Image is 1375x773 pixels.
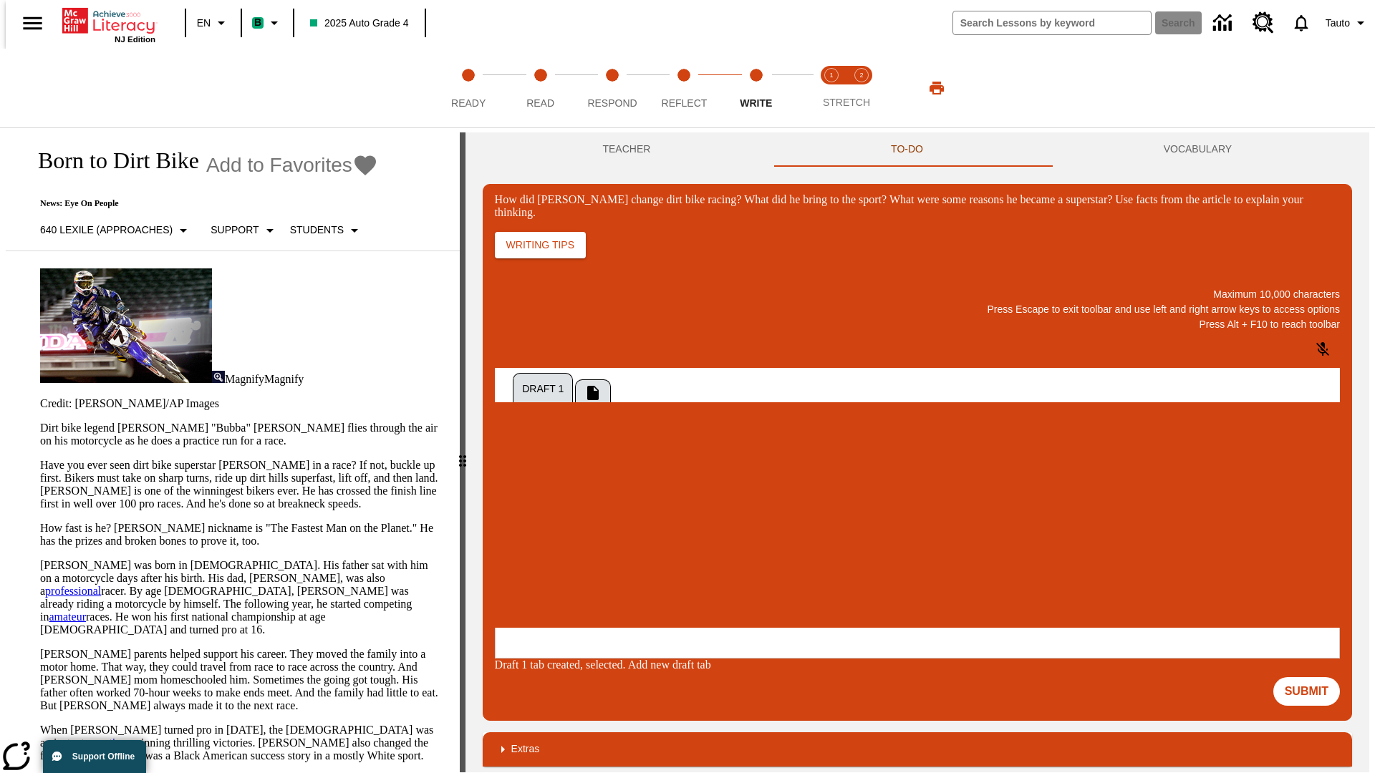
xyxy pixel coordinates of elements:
[526,97,554,109] span: Read
[211,223,259,238] p: Support
[511,742,540,757] p: Extras
[11,2,54,44] button: Open side menu
[6,11,209,37] body: How did Stewart change dirt bike racing? What did he bring to the sport? What were some reasons h...
[1283,4,1320,42] a: Notifications
[1326,16,1350,31] span: Tauto
[190,10,236,36] button: Language: EN, Select a language
[1244,4,1283,42] a: Resource Center, Will open in new tab
[6,11,209,37] p: One change [PERSON_NAME] brought to dirt bike racing was…
[40,459,443,510] p: Have you ever seen dirt bike superstar [PERSON_NAME] in a race? If not, buckle up first. Bikers m...
[771,132,1043,167] button: TO-DO
[310,16,409,31] span: 2025 Auto Grade 4
[205,218,284,243] button: Scaffolds, Support
[715,49,798,127] button: Write step 5 of 5
[246,10,289,36] button: Boost Class color is mint green. Change class color
[40,559,443,636] p: [PERSON_NAME] was born in [DEMOGRAPHIC_DATA]. His father sat with him on a motorcycle days after ...
[483,732,1352,767] div: Extras
[43,740,146,773] button: Support Offline
[460,132,465,772] div: Press Enter or Spacebar and then press right and left arrow keys to move the slider
[427,49,510,127] button: Ready step 1 of 5
[40,223,173,238] p: 640 Lexile (Approaches)
[511,368,1298,406] div: Tab Group
[662,97,708,109] span: Reflect
[740,97,772,109] span: Write
[465,132,1369,772] div: activity
[571,49,654,127] button: Respond step 3 of 5
[495,658,1340,671] div: Draft 1 tab created, selected. Add new draft tab
[40,397,443,410] p: Credit: [PERSON_NAME]/AP Images
[495,302,1340,317] p: Press Escape to exit toolbar and use left and right arrow keys to access options
[72,752,135,762] span: Support Offline
[811,49,852,127] button: Stretch Read step 1 of 2
[495,232,586,258] button: Writing Tips
[197,16,211,31] span: EN
[575,379,611,406] button: Add New Draft
[40,648,443,712] p: [PERSON_NAME] parents helped support his career. They moved the family into a motor home. That wa...
[34,218,198,243] button: Select Lexile, 640 Lexile (Approaches)
[829,72,833,79] text: 1
[23,147,199,174] h1: Born to Dirt Bike
[225,373,264,385] span: Magnify
[40,268,212,383] img: Motocross racer James Stewart flies through the air on his dirt bike.
[1205,4,1244,43] a: Data Center
[495,287,1340,302] p: Maximum 10,000 characters
[6,132,460,765] div: reading
[115,35,155,44] span: NJ Edition
[254,14,261,31] span: B
[483,132,1352,167] div: Instructional Panel Tabs
[1320,10,1375,36] button: Profile/Settings
[483,132,771,167] button: Teacher
[587,97,637,109] span: Respond
[40,422,443,447] p: Dirt bike legend [PERSON_NAME] "Bubba" [PERSON_NAME] flies through the air on his motorcycle as h...
[823,97,870,108] span: STRETCH
[642,49,725,127] button: Reflect step 4 of 5
[212,371,225,383] img: Magnify
[85,736,127,749] a: sensation
[1043,132,1352,167] button: VOCABULARY
[264,373,304,385] span: Magnify
[495,368,1340,658] div: Draft 1
[1273,677,1340,706] button: Submit
[45,585,101,597] a: professional
[40,522,443,548] p: How fast is he? [PERSON_NAME] nickname is "The Fastest Man on the Planet." He has the prizes and ...
[495,317,1340,332] p: Press Alt + F10 to reach toolbar
[23,198,378,209] p: News: Eye On People
[206,152,378,178] button: Add to Favorites - Born to Dirt Bike
[953,11,1151,34] input: search field
[451,97,486,109] span: Ready
[498,49,582,127] button: Read step 2 of 5
[495,193,1340,219] div: How did [PERSON_NAME] change dirt bike racing? What did he bring to the sport? What were some rea...
[284,218,369,243] button: Select Student
[1306,332,1340,366] button: Click to activate and allow voice recognition
[62,5,155,44] div: Home
[206,154,352,177] span: Add to Favorites
[859,72,863,79] text: 2
[290,223,344,238] p: Students
[513,373,573,406] button: Draft 1
[841,49,882,127] button: Stretch Respond step 2 of 2
[40,724,443,762] p: When [PERSON_NAME] turned pro in [DATE], the [DEMOGRAPHIC_DATA] was an instant , winning thrillin...
[49,611,86,623] a: amateur
[914,75,960,101] button: Print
